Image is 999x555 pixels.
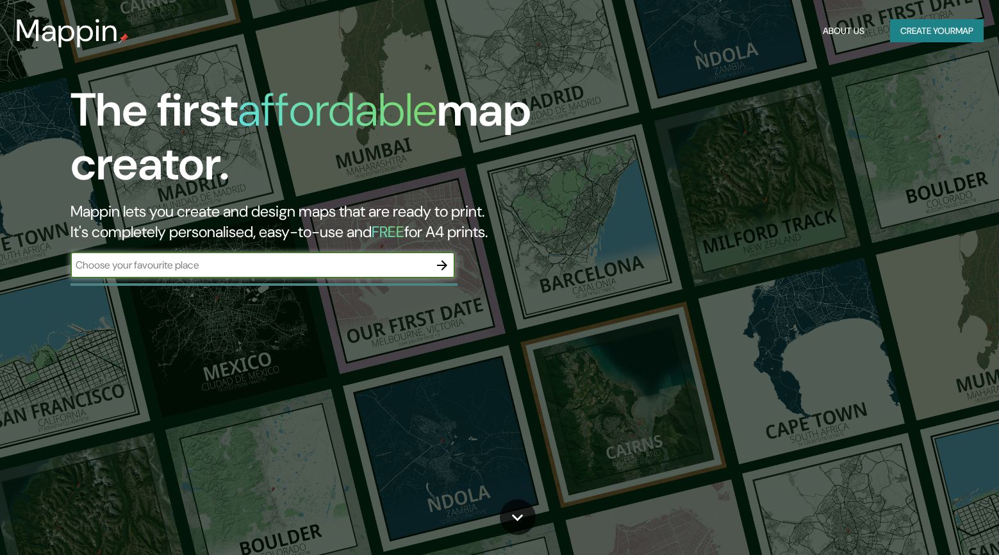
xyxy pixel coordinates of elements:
img: mappin-pin [119,33,129,44]
iframe: Help widget launcher [885,505,985,541]
button: Create yourmap [890,19,984,43]
h5: FREE [372,222,404,242]
h1: The first map creator. [70,83,570,201]
input: Choose your favourite place [70,258,429,272]
button: About Us [818,19,870,43]
h3: Mappin [15,13,119,49]
h2: Mappin lets you create and design maps that are ready to print. It's completely personalised, eas... [70,201,570,242]
h1: affordable [238,80,437,140]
